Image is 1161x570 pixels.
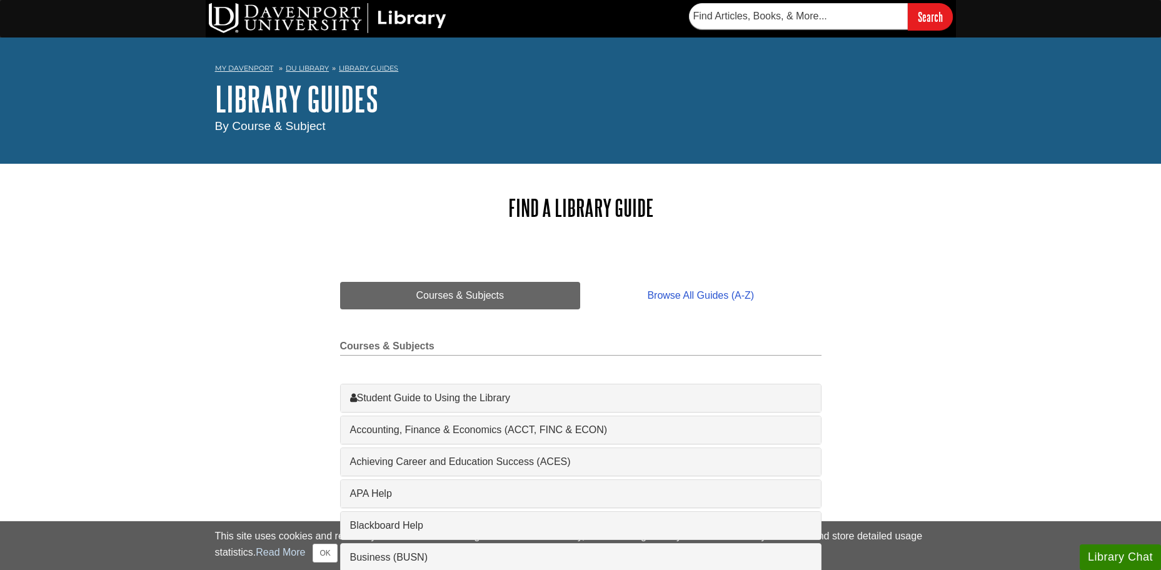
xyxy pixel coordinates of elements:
[340,195,822,221] h2: Find a Library Guide
[340,341,822,356] h2: Courses & Subjects
[350,422,812,437] a: Accounting, Finance & Economics (ACCT, FINC & ECON)
[350,486,812,501] a: APA Help
[350,391,812,406] a: Student Guide to Using the Library
[215,117,947,136] div: By Course & Subject
[580,282,821,309] a: Browse All Guides (A-Z)
[215,63,273,74] a: My Davenport
[350,454,812,469] a: Achieving Career and Education Success (ACES)
[689,3,953,30] form: Searches DU Library's articles, books, and more
[350,518,812,533] a: Blackboard Help
[215,529,947,562] div: This site uses cookies and records your IP address for usage statistics. Additionally, we use Goo...
[339,64,398,72] a: Library Guides
[1080,544,1161,570] button: Library Chat
[340,282,581,309] a: Courses & Subjects
[256,547,305,557] a: Read More
[313,544,337,562] button: Close
[215,80,947,117] h1: Library Guides
[215,60,947,80] nav: breadcrumb
[908,3,953,30] input: Search
[689,3,908,29] input: Find Articles, Books, & More...
[350,550,812,565] a: Business (BUSN)
[209,3,446,33] img: DU Library
[286,64,329,72] a: DU Library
